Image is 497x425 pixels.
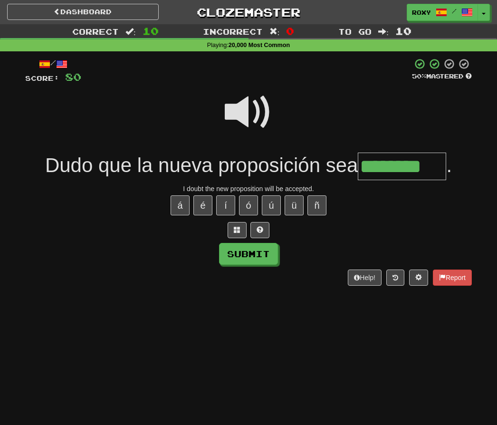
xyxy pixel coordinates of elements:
button: Help! [348,270,382,286]
div: I doubt the new proposition will be accepted. [25,184,472,193]
span: Roxy [412,8,431,17]
div: Mastered [412,72,472,81]
span: Score: [25,74,59,82]
a: Roxy / [407,4,478,21]
button: ú [262,195,281,215]
div: / [25,58,81,70]
span: Incorrect [203,27,263,36]
span: Dudo que la nueva proposición sea [45,154,358,176]
span: 50 % [412,72,426,80]
span: / [452,8,457,14]
a: Dashboard [7,4,159,20]
span: 80 [65,71,81,83]
span: : [269,28,280,36]
strong: 20,000 Most Common [229,42,290,48]
button: Round history (alt+y) [386,270,404,286]
button: Switch sentence to multiple choice alt+p [228,222,247,238]
button: Submit [219,243,278,265]
button: Single letter hint - you only get 1 per sentence and score half the points! alt+h [250,222,269,238]
button: í [216,195,235,215]
span: Correct [72,27,119,36]
button: ü [285,195,304,215]
a: Clozemaster [173,4,325,20]
span: To go [338,27,372,36]
button: ñ [307,195,326,215]
button: Report [433,270,472,286]
span: 0 [286,25,294,37]
button: á [171,195,190,215]
span: : [125,28,136,36]
button: ó [239,195,258,215]
span: : [378,28,389,36]
button: é [193,195,212,215]
span: 10 [395,25,411,37]
span: . [446,154,452,176]
span: 10 [143,25,159,37]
